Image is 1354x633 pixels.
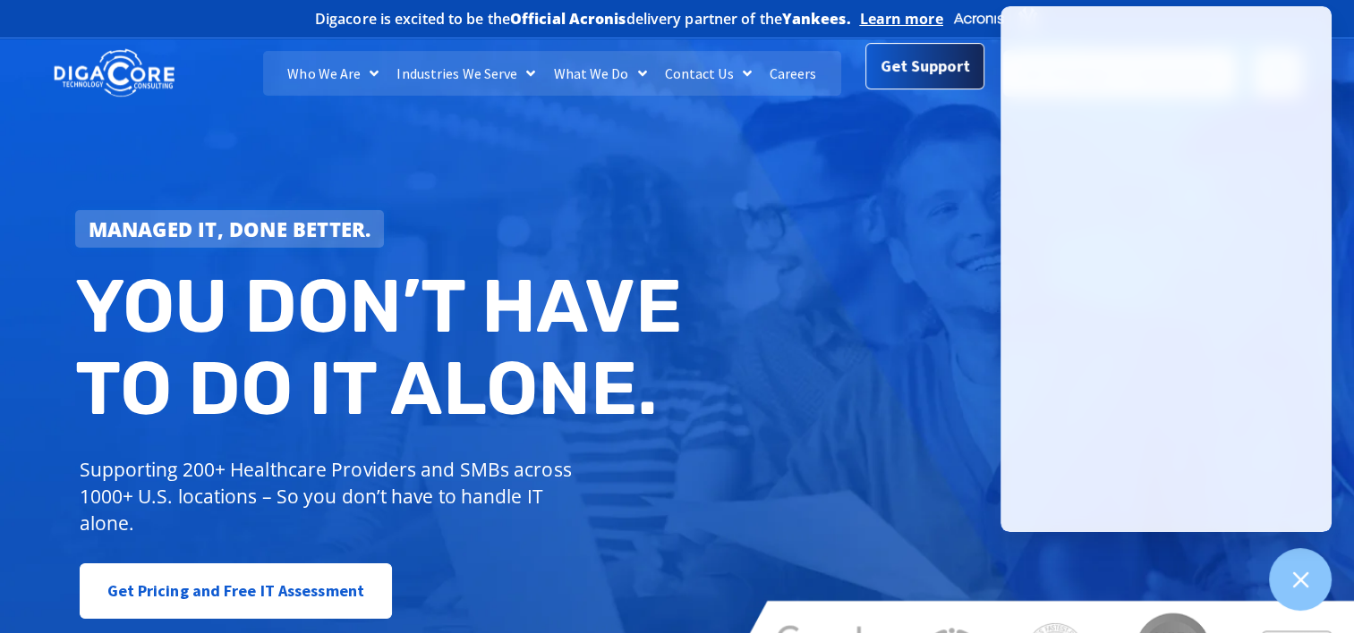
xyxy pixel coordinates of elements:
[881,48,970,84] span: Get Support
[80,563,392,619] a: Get Pricing and Free IT Assessment
[80,456,580,536] p: Supporting 200+ Healthcare Providers and SMBs across 1000+ U.S. locations – So you don’t have to ...
[75,266,691,429] h2: You don’t have to do IT alone.
[1001,6,1332,532] iframe: Chatgenie Messenger
[656,51,761,96] a: Contact Us
[263,51,842,96] nav: Menu
[54,47,175,100] img: DigaCore Technology Consulting
[278,51,387,96] a: Who We Are
[107,573,364,609] span: Get Pricing and Free IT Assessment
[544,51,655,96] a: What We Do
[510,9,626,29] b: Official Acronis
[860,10,943,28] a: Learn more
[315,12,851,26] h2: Digacore is excited to be the delivery partner of the
[782,9,851,29] b: Yankees.
[761,51,826,96] a: Careers
[75,210,385,248] a: Managed IT, done better.
[865,43,984,89] a: Get Support
[387,51,544,96] a: Industries We Serve
[952,5,1040,31] img: Acronis
[89,215,371,242] strong: Managed IT, done better.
